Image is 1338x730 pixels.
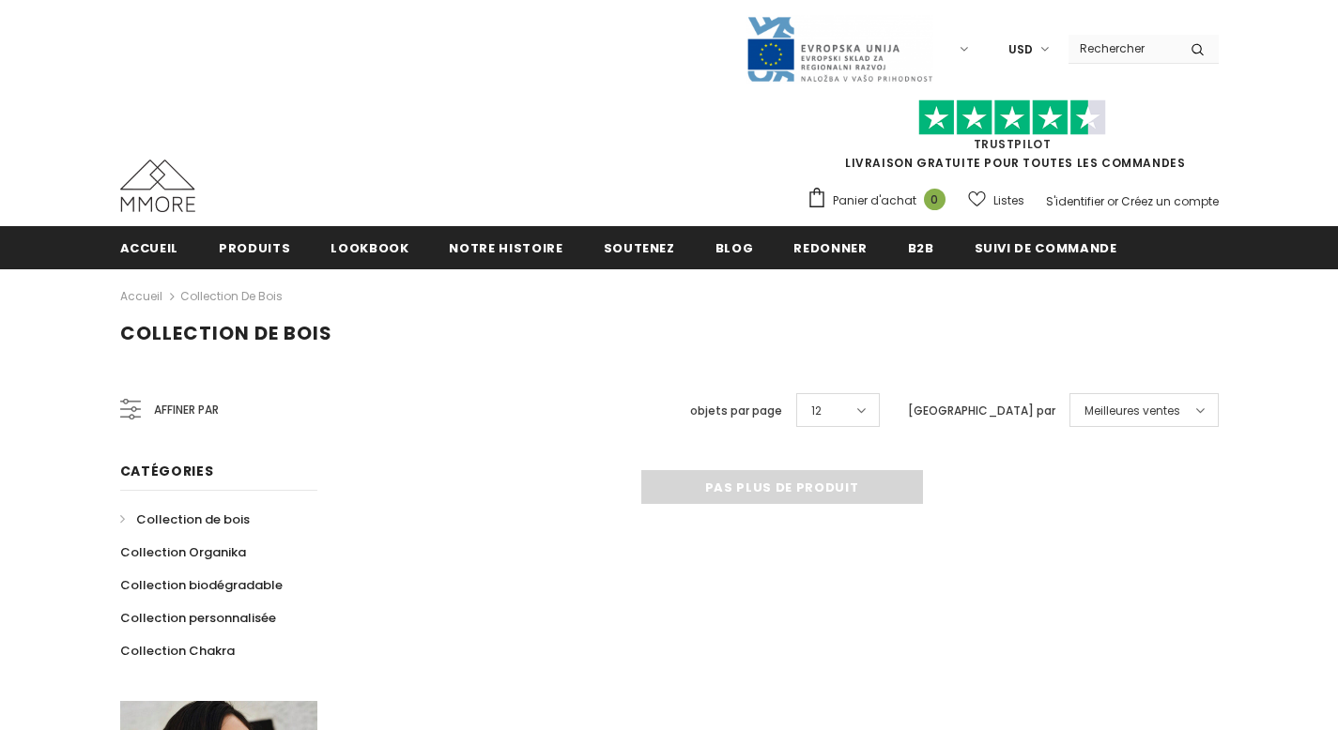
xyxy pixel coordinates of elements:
[604,226,675,268] a: soutenez
[807,108,1219,171] span: LIVRAISON GRATUITE POUR TOUTES LES COMMANDES
[120,536,246,569] a: Collection Organika
[1084,402,1180,420] span: Meilleures ventes
[690,402,782,420] label: objets par page
[908,239,934,257] span: B2B
[154,400,219,420] span: Affiner par
[120,569,283,601] a: Collection biodégradable
[1069,35,1177,62] input: Search Site
[331,239,408,257] span: Lookbook
[449,226,562,268] a: Notre histoire
[120,226,179,268] a: Accueil
[120,609,276,627] span: Collection personnalisée
[793,226,867,268] a: Redonner
[120,503,250,536] a: Collection de bois
[974,136,1052,152] a: TrustPilot
[975,226,1117,268] a: Suivi de commande
[219,226,290,268] a: Produits
[449,239,562,257] span: Notre histoire
[1107,193,1118,209] span: or
[746,15,933,84] img: Javni Razpis
[908,226,934,268] a: B2B
[120,576,283,594] span: Collection biodégradable
[604,239,675,257] span: soutenez
[975,239,1117,257] span: Suivi de commande
[120,601,276,634] a: Collection personnalisée
[120,543,246,561] span: Collection Organika
[715,239,754,257] span: Blog
[136,510,250,528] span: Collection de bois
[793,239,867,257] span: Redonner
[120,462,214,480] span: Catégories
[833,191,916,210] span: Panier d'achat
[908,402,1055,420] label: [GEOGRAPHIC_DATA] par
[1121,193,1219,209] a: Créez un compte
[811,402,822,420] span: 12
[968,184,1024,217] a: Listes
[331,226,408,268] a: Lookbook
[120,634,235,667] a: Collection Chakra
[993,191,1024,210] span: Listes
[807,187,955,215] a: Panier d'achat 0
[918,99,1106,136] img: Faites confiance aux étoiles pilotes
[1008,40,1033,59] span: USD
[120,642,235,660] span: Collection Chakra
[715,226,754,268] a: Blog
[180,288,283,304] a: Collection de bois
[746,40,933,56] a: Javni Razpis
[1046,193,1104,209] a: S'identifier
[120,285,162,308] a: Accueil
[924,189,946,210] span: 0
[120,239,179,257] span: Accueil
[219,239,290,257] span: Produits
[120,160,195,212] img: Cas MMORE
[120,320,332,346] span: Collection de bois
